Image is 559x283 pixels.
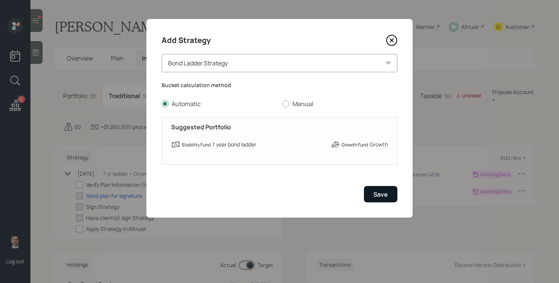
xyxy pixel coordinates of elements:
[212,140,256,148] div: 7 year bond ladder
[162,100,276,108] label: Automatic
[373,190,388,199] div: Save
[364,186,397,202] button: Save
[370,140,388,148] div: Growth
[171,124,388,131] h5: Suggested Portfolio
[341,142,368,148] label: Growth Fund
[162,34,211,46] h4: Add Strategy
[162,54,397,72] div: Bond Ladder Strategy
[162,81,397,89] label: Bucket calculation method
[283,100,397,108] label: Manual
[182,142,211,148] label: Stability Fund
